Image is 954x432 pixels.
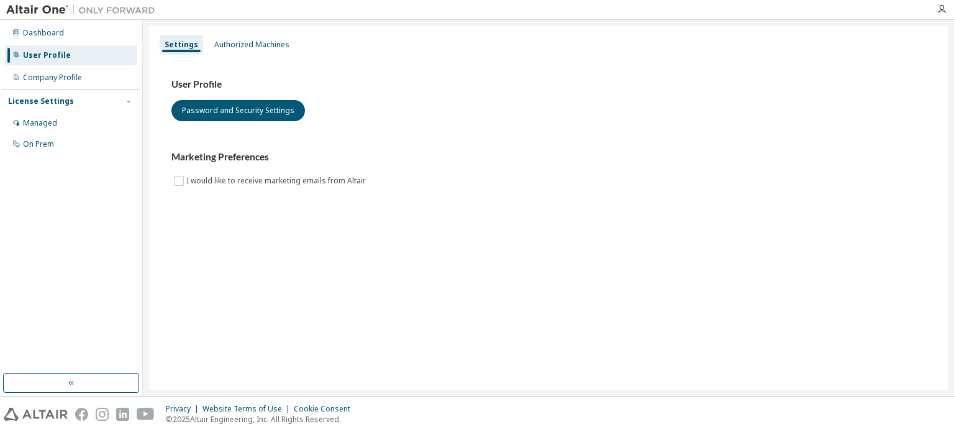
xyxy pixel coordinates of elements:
[137,408,155,421] img: youtube.svg
[171,78,925,91] h3: User Profile
[166,414,358,425] p: © 2025 Altair Engineering, Inc. All Rights Reserved.
[166,404,202,414] div: Privacy
[294,404,358,414] div: Cookie Consent
[116,408,129,421] img: linkedin.svg
[23,28,64,38] div: Dashboard
[214,40,289,50] div: Authorized Machines
[75,408,88,421] img: facebook.svg
[171,151,925,163] h3: Marketing Preferences
[8,96,74,106] div: License Settings
[23,73,82,83] div: Company Profile
[23,118,57,128] div: Managed
[171,100,305,121] button: Password and Security Settings
[186,173,368,188] label: I would like to receive marketing emails from Altair
[165,40,198,50] div: Settings
[4,408,68,421] img: altair_logo.svg
[6,4,161,16] img: Altair One
[96,408,109,421] img: instagram.svg
[202,404,294,414] div: Website Terms of Use
[23,50,71,60] div: User Profile
[23,139,54,149] div: On Prem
